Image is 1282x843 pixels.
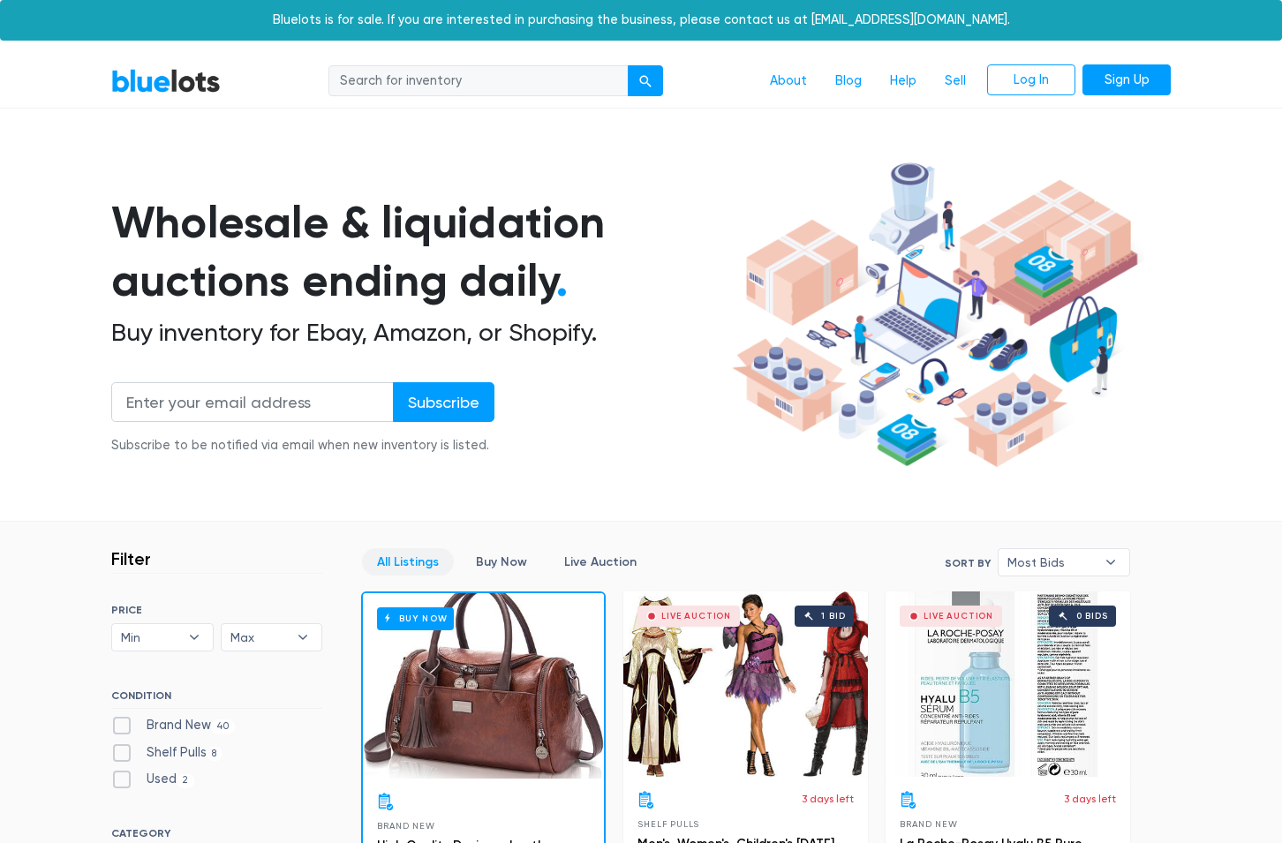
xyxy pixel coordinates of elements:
div: 0 bids [1076,612,1108,621]
a: All Listings [362,548,454,576]
b: ▾ [1092,549,1129,576]
a: Log In [987,64,1075,96]
h6: CONDITION [111,689,322,709]
span: Min [121,624,179,651]
a: Buy Now [363,593,604,779]
b: ▾ [176,624,213,651]
span: Most Bids [1007,549,1096,576]
p: 3 days left [1064,791,1116,807]
a: About [756,64,821,98]
span: . [556,254,568,307]
b: ▾ [284,624,321,651]
a: BlueLots [111,68,221,94]
a: Live Auction 0 bids [886,591,1130,777]
a: Buy Now [461,548,542,576]
h2: Buy inventory for Ebay, Amazon, or Shopify. [111,318,726,348]
label: Shelf Pulls [111,743,222,763]
label: Brand New [111,716,235,735]
h1: Wholesale & liquidation auctions ending daily [111,193,726,311]
p: 3 days left [802,791,854,807]
a: Sell [931,64,980,98]
div: Live Auction [924,612,993,621]
input: Subscribe [393,382,494,422]
img: hero-ee84e7d0318cb26816c560f6b4441b76977f77a177738b4e94f68c95b2b83dbb.png [726,154,1144,476]
a: Live Auction 1 bid [623,591,868,777]
span: Brand New [900,819,957,829]
a: Help [876,64,931,98]
span: Brand New [377,821,434,831]
span: 40 [211,719,235,734]
span: Shelf Pulls [637,819,699,829]
span: 8 [207,747,222,761]
span: 2 [177,774,194,788]
a: Live Auction [549,548,652,576]
label: Used [111,770,194,789]
h6: Buy Now [377,607,454,629]
div: Subscribe to be notified via email when new inventory is listed. [111,436,494,455]
h6: PRICE [111,604,322,616]
input: Enter your email address [111,382,394,422]
div: Live Auction [661,612,731,621]
label: Sort By [945,555,991,571]
input: Search for inventory [328,65,629,97]
a: Blog [821,64,876,98]
h3: Filter [111,548,151,569]
div: 1 bid [821,612,845,621]
span: Max [230,624,289,651]
a: Sign Up [1082,64,1171,96]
